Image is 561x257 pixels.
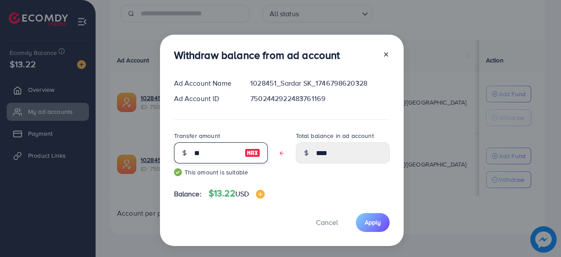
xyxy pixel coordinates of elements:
[296,131,374,140] label: Total balance in ad account
[356,213,390,232] button: Apply
[365,218,381,227] span: Apply
[174,168,182,176] img: guide
[167,78,244,88] div: Ad Account Name
[174,189,202,199] span: Balance:
[174,168,268,177] small: This amount is suitable
[305,213,349,232] button: Cancel
[243,78,396,88] div: 1028451_Sardar SK_1746798620328
[235,189,249,199] span: USD
[174,49,340,62] h3: Withdraw balance from ad account
[256,190,265,199] img: image
[209,188,265,199] h4: $13.22
[245,148,260,158] img: image
[243,94,396,104] div: 7502442922483761169
[174,131,220,140] label: Transfer amount
[316,217,338,227] span: Cancel
[167,94,244,104] div: Ad Account ID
